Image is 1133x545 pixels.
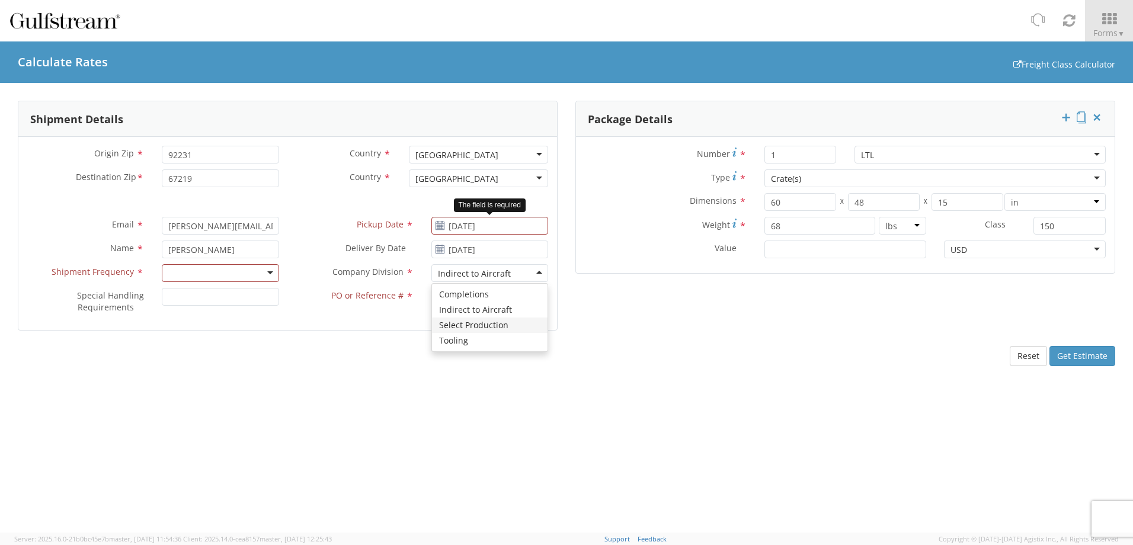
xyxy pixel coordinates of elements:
span: Pickup Date [357,219,404,230]
div: Select Production [432,318,548,333]
span: Weight [702,219,730,230]
span: Server: 2025.16.0-21b0bc45e7b [14,534,181,543]
span: Special Handling Requirements [77,290,144,313]
div: [GEOGRAPHIC_DATA] [415,149,498,161]
span: Country [350,171,381,182]
span: master, [DATE] 11:54:36 [109,534,181,543]
div: LTL [861,149,874,161]
span: Copyright © [DATE]-[DATE] Agistix Inc., All Rights Reserved [939,534,1119,544]
input: Length [764,193,836,211]
span: X [920,193,932,211]
div: Indirect to Aircraft [438,268,511,280]
span: Destination Zip [76,171,136,185]
span: Email [112,219,134,230]
div: Completions [432,287,548,302]
div: [GEOGRAPHIC_DATA] [415,173,498,185]
a: Feedback [638,534,667,543]
span: Value [715,242,737,254]
span: master, [DATE] 12:25:43 [260,534,332,543]
span: X [836,193,848,211]
span: Number [697,148,730,159]
div: Tooling [432,333,548,348]
span: Client: 2025.14.0-cea8157 [183,534,332,543]
span: Shipment Frequency [52,266,134,277]
h3: Shipment Details [30,101,123,137]
span: Type [711,172,730,183]
span: Company Division [332,266,404,277]
div: USD [950,244,967,256]
div: Crate(s) [771,173,801,185]
span: Dimensions [690,195,737,206]
span: Country [350,148,381,159]
img: gulfstream-logo-030f482cb65ec2084a9d.png [9,11,121,31]
div: The field is required [454,198,526,212]
span: ▼ [1118,28,1125,39]
span: PO or Reference # [331,290,404,301]
input: Width [848,193,920,211]
span: Deliver By Date [345,242,406,256]
a: Freight Class Calculator [1013,59,1115,70]
button: Reset [1010,346,1047,366]
span: Class [985,219,1006,230]
span: Forms [1093,27,1125,39]
input: Height [932,193,1003,211]
span: Name [110,242,134,254]
h4: Calculate Rates [18,56,108,69]
h3: Package Details [588,101,673,137]
span: Origin Zip [94,148,134,159]
div: Indirect to Aircraft [432,302,548,318]
a: Support [604,534,630,543]
button: Get Estimate [1049,346,1115,366]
